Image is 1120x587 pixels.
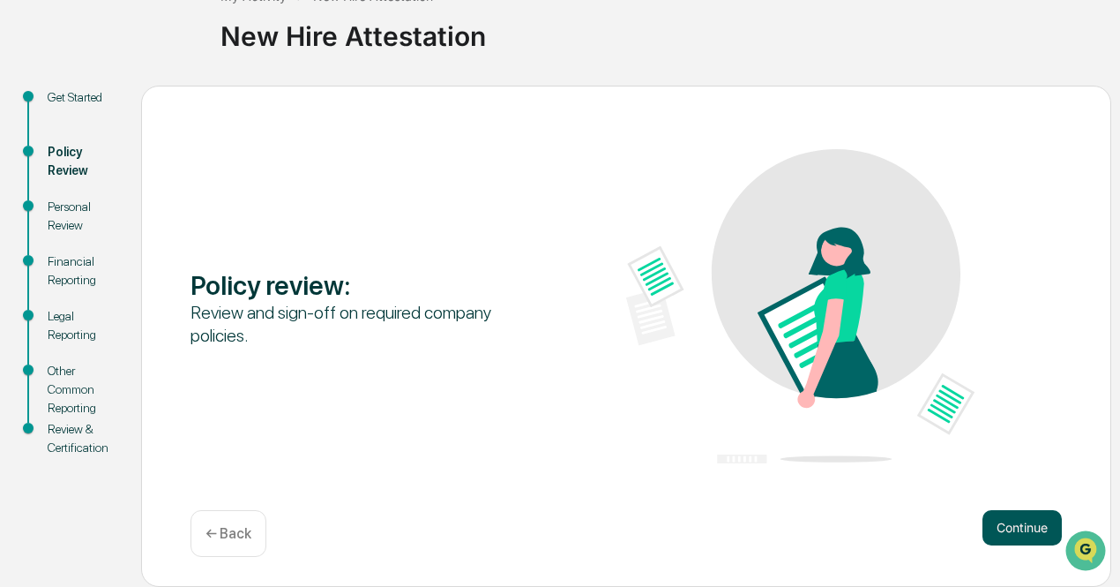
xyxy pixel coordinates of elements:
[35,222,114,240] span: Preclearance
[190,269,539,301] div: Policy review :
[48,420,113,457] div: Review & Certification
[48,143,113,180] div: Policy Review
[48,198,113,235] div: Personal Review
[18,258,32,272] div: 🔎
[146,222,219,240] span: Attestations
[220,6,1111,52] div: New Hire Attestation
[300,140,321,162] button: Start new chat
[982,510,1062,546] button: Continue
[48,88,113,107] div: Get Started
[35,256,111,274] span: Data Lookup
[60,135,289,153] div: Start new chat
[175,299,213,312] span: Pylon
[60,153,223,167] div: We're available if you need us!
[626,149,974,463] img: Policy review
[18,135,49,167] img: 1746055101610-c473b297-6a78-478c-a979-82029cc54cd1
[11,215,121,247] a: 🖐️Preclearance
[190,301,539,347] div: Review and sign-off on required company policies.
[48,307,113,344] div: Legal Reporting
[11,249,118,281] a: 🔎Data Lookup
[124,298,213,312] a: Powered byPylon
[46,80,291,99] input: Clear
[205,525,251,542] p: ← Back
[18,224,32,238] div: 🖐️
[48,252,113,290] div: Financial Reporting
[121,215,226,247] a: 🗄️Attestations
[18,37,321,65] p: How can we help?
[1064,529,1111,576] iframe: Open customer support
[48,362,113,418] div: Other Common Reporting
[128,224,142,238] div: 🗄️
